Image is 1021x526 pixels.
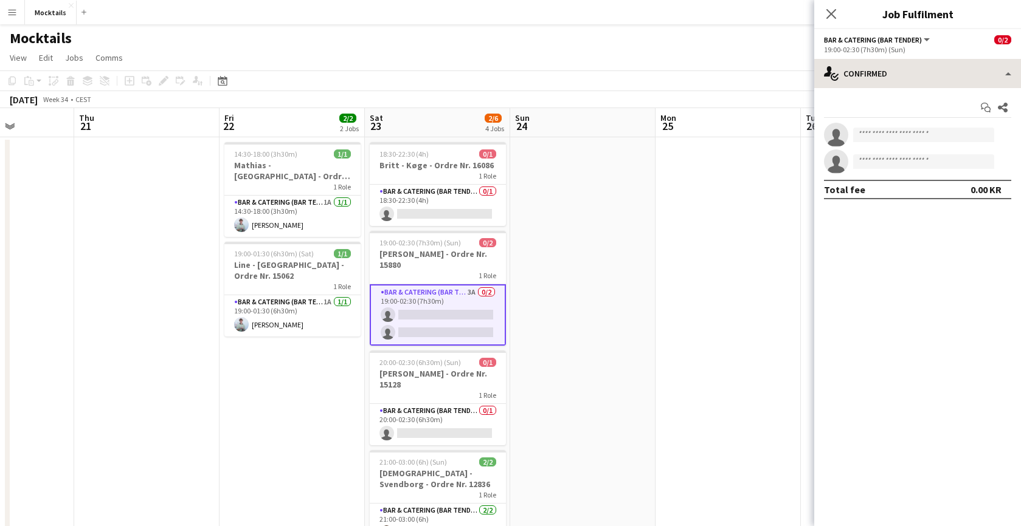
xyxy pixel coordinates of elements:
span: 1 Role [333,182,351,191]
span: 21 [77,119,94,133]
div: CEST [75,95,91,104]
span: View [10,52,27,63]
div: Confirmed [814,59,1021,88]
a: Jobs [60,50,88,66]
h3: Line - [GEOGRAPHIC_DATA] - Ordre Nr. 15062 [224,259,361,281]
div: 0.00 KR [971,183,1002,196]
span: 1 Role [333,282,351,291]
span: Week 34 [40,95,71,104]
span: Sat [370,112,383,123]
span: 2/6 [485,114,502,123]
span: 19:00-01:30 (6h30m) (Sat) [234,249,314,258]
app-card-role: Bar & Catering (Bar Tender)1A1/119:00-01:30 (6h30m)[PERSON_NAME] [224,295,361,336]
span: 24 [513,119,530,133]
span: 22 [223,119,234,133]
span: Edit [39,52,53,63]
span: Thu [79,112,94,123]
a: Comms [91,50,128,66]
span: 0/2 [994,35,1011,44]
div: 19:00-02:30 (7h30m) (Sun) [824,45,1011,54]
h3: Mathias - [GEOGRAPHIC_DATA] - Ordre Nr. 15889 [224,160,361,182]
span: 18:30-22:30 (4h) [379,149,429,159]
div: Total fee [824,183,865,196]
span: 19:00-02:30 (7h30m) (Sun) [379,238,461,247]
app-card-role: Bar & Catering (Bar Tender)3A0/219:00-02:30 (7h30m) [370,284,506,346]
span: 0/1 [479,358,496,367]
span: 1 Role [479,490,496,499]
h3: Job Fulfilment [814,6,1021,22]
div: 2 Jobs [340,124,359,133]
h1: Mocktails [10,29,72,47]
app-card-role: Bar & Catering (Bar Tender)0/118:30-22:30 (4h) [370,185,506,226]
span: 25 [659,119,676,133]
span: 14:30-18:00 (3h30m) [234,149,297,159]
span: 23 [368,119,383,133]
span: 1 Role [479,391,496,400]
span: 0/1 [479,149,496,159]
span: 1 Role [479,271,496,280]
app-job-card: 14:30-18:00 (3h30m)1/1Mathias - [GEOGRAPHIC_DATA] - Ordre Nr. 158891 RoleBar & Catering (Bar Tend... [224,142,361,237]
app-card-role: Bar & Catering (Bar Tender)0/120:00-02:30 (6h30m) [370,404,506,445]
span: 20:00-02:30 (6h30m) (Sun) [379,358,461,367]
span: 2/2 [479,457,496,466]
span: Mon [660,112,676,123]
span: 1 Role [479,171,496,180]
div: [DATE] [10,94,38,106]
h3: [PERSON_NAME] - Ordre Nr. 15880 [370,248,506,270]
span: Fri [224,112,234,123]
span: Tue [806,112,820,123]
span: Sun [515,112,530,123]
span: 1/1 [334,249,351,258]
span: 0/2 [479,238,496,247]
span: Comms [95,52,123,63]
span: 21:00-03:00 (6h) (Sun) [379,457,447,466]
h3: Britt - Køge - Ordre Nr. 16086 [370,160,506,171]
app-card-role: Bar & Catering (Bar Tender)1A1/114:30-18:00 (3h30m)[PERSON_NAME] [224,196,361,237]
h3: [PERSON_NAME] - Ordre Nr. 15128 [370,368,506,390]
a: View [5,50,32,66]
app-job-card: 18:30-22:30 (4h)0/1Britt - Køge - Ordre Nr. 160861 RoleBar & Catering (Bar Tender)0/118:30-22:30 ... [370,142,506,226]
app-job-card: 19:00-02:30 (7h30m) (Sun)0/2[PERSON_NAME] - Ordre Nr. 158801 RoleBar & Catering (Bar Tender)3A0/2... [370,231,506,346]
a: Edit [34,50,58,66]
app-job-card: 20:00-02:30 (6h30m) (Sun)0/1[PERSON_NAME] - Ordre Nr. 151281 RoleBar & Catering (Bar Tender)0/120... [370,350,506,445]
span: Jobs [65,52,83,63]
span: 1/1 [334,149,351,159]
h3: [DEMOGRAPHIC_DATA] - Svendborg - Ordre Nr. 12836 [370,468,506,490]
button: Mocktails [25,1,77,24]
div: 4 Jobs [485,124,504,133]
span: 26 [804,119,820,133]
button: Bar & Catering (Bar Tender) [824,35,932,44]
app-job-card: 19:00-01:30 (6h30m) (Sat)1/1Line - [GEOGRAPHIC_DATA] - Ordre Nr. 150621 RoleBar & Catering (Bar T... [224,242,361,336]
span: 2/2 [339,114,356,123]
span: Bar & Catering (Bar Tender) [824,35,922,44]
